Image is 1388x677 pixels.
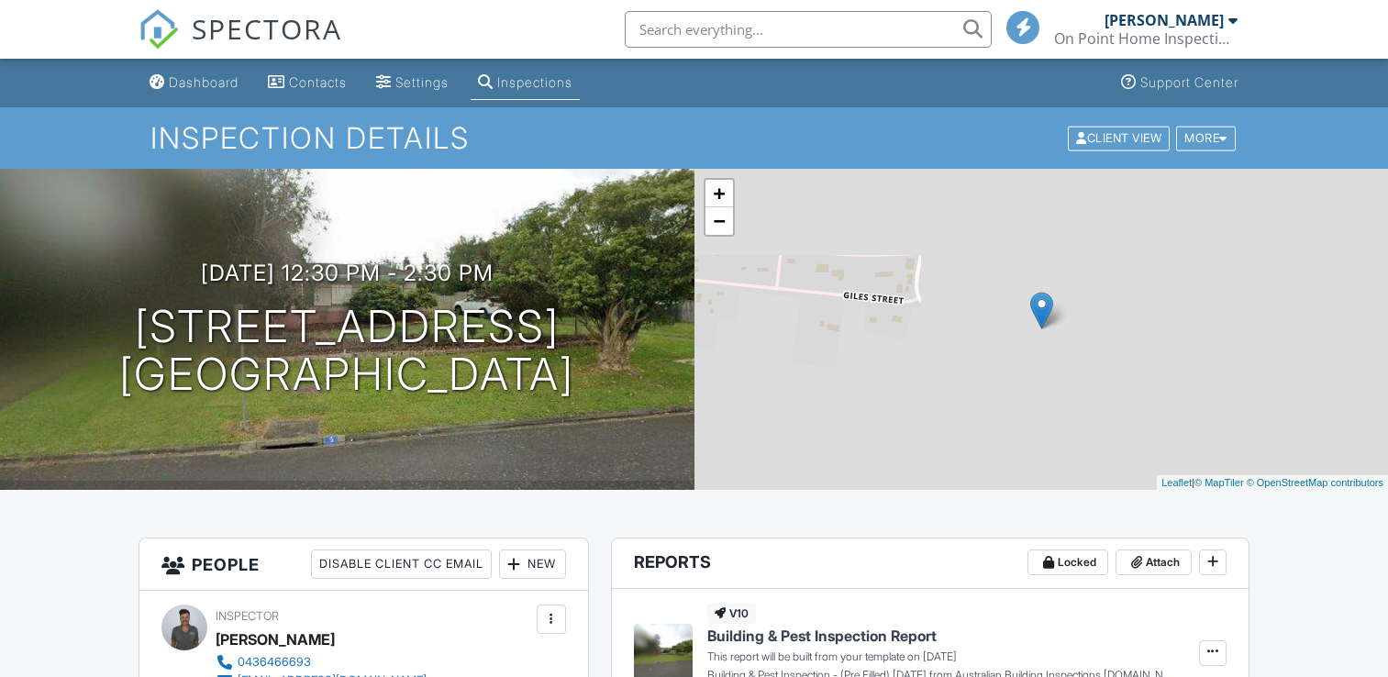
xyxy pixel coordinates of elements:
a: © MapTiler [1194,477,1244,488]
h1: Inspection Details [150,122,1238,154]
input: Search everything... [625,11,992,48]
a: Zoom out [705,207,733,235]
div: Contacts [289,74,347,90]
div: [PERSON_NAME] [216,626,335,653]
a: Contacts [261,66,354,100]
div: Support Center [1140,74,1238,90]
h3: People [139,538,587,591]
span: SPECTORA [192,9,342,48]
a: Dashboard [142,66,246,100]
a: Settings [369,66,456,100]
div: Settings [395,74,449,90]
div: Inspections [497,74,572,90]
div: New [499,549,566,579]
img: The Best Home Inspection Software - Spectora [139,9,179,50]
a: Support Center [1114,66,1246,100]
div: More [1176,126,1236,150]
a: SPECTORA [139,25,342,63]
a: Leaflet [1161,477,1192,488]
div: [PERSON_NAME] [1105,11,1224,29]
a: 0436466693 [216,653,427,671]
h1: [STREET_ADDRESS] [GEOGRAPHIC_DATA] [119,303,574,400]
div: Client View [1068,126,1170,150]
h3: [DATE] 12:30 pm - 2:30 pm [201,261,494,285]
span: Inspector [216,609,279,623]
a: © OpenStreetMap contributors [1247,477,1383,488]
div: | [1157,475,1388,491]
div: Dashboard [169,74,239,90]
div: On Point Home Inspections [1054,29,1238,48]
a: Zoom in [705,180,733,207]
a: Client View [1066,130,1174,144]
div: Disable Client CC Email [311,549,492,579]
a: Inspections [471,66,580,100]
div: 0436466693 [238,655,311,670]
